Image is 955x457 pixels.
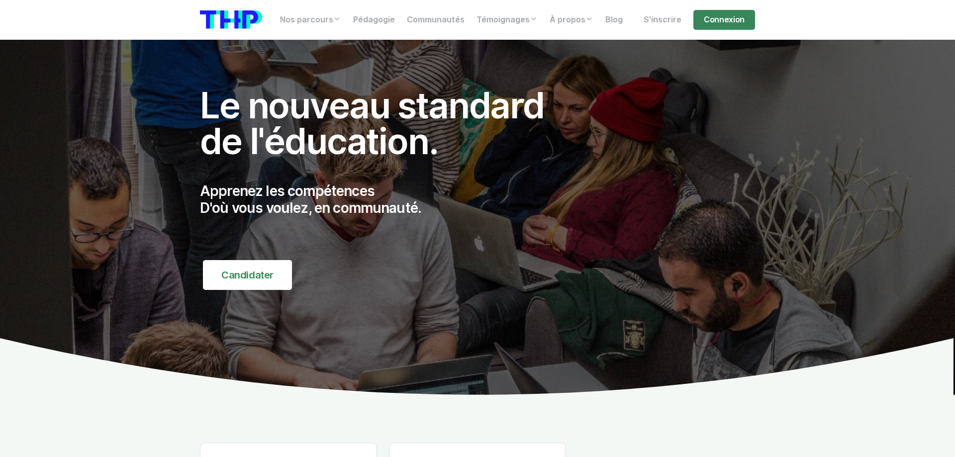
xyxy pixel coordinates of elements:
a: Nos parcours [274,10,347,30]
img: logo [200,10,262,29]
a: Connexion [693,10,755,30]
h1: Le nouveau standard de l'éducation. [200,88,566,159]
a: Blog [599,10,629,30]
a: Communautés [401,10,471,30]
a: Témoignages [471,10,544,30]
p: Apprenez les compétences D'où vous voulez, en communauté. [200,183,566,216]
a: S'inscrire [638,10,687,30]
a: À propos [544,10,599,30]
a: Candidater [203,260,292,290]
a: Pédagogie [347,10,401,30]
